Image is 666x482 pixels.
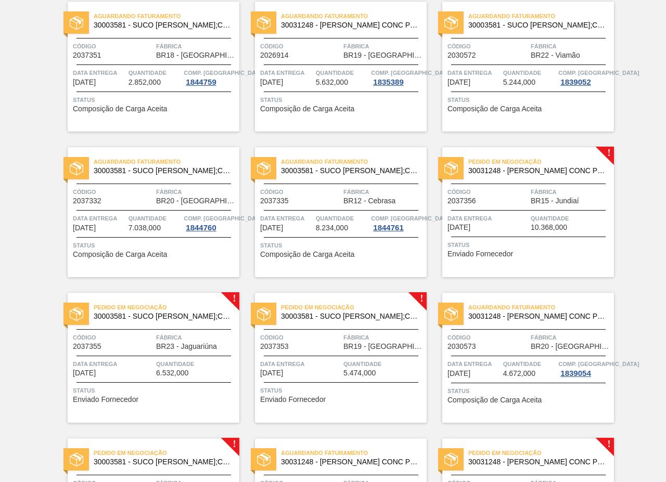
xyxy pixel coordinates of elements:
a: Comp. [GEOGRAPHIC_DATA]1844759 [184,68,237,86]
span: 30031248 - SUCO LARANJA CONC PRESV 63 5 KG [468,458,606,466]
span: Quantidade [503,359,556,369]
span: 06/10/2025 [260,79,283,86]
span: Fábrica [343,332,424,343]
span: BR12 - Cebrasa [343,197,395,205]
div: 1835389 [371,78,405,86]
div: 1844761 [371,224,405,232]
span: Comp. Carga [558,359,639,369]
span: Composição de Carga Aceita [260,251,354,258]
span: 5.632,000 [316,79,348,86]
span: Composição de Carga Aceita [260,105,354,113]
div: 1839052 [558,78,593,86]
span: Quantidade [531,213,611,224]
span: 30031248 - SUCO LARANJA CONC PRESV 63 5 KG [281,21,418,29]
span: 2.852,000 [129,79,161,86]
a: Comp. [GEOGRAPHIC_DATA]1835389 [371,68,424,86]
a: statusAguardando Faturamento30003581 - SUCO [PERSON_NAME];CLARIFIC.C/SO2;PEPSI;Código2037335Fábri... [239,147,427,277]
span: 2037355 [73,343,101,350]
span: 4.672,000 [503,370,535,377]
span: Status [73,95,237,105]
a: !statusPedido em Negociação30003581 - SUCO [PERSON_NAME];CLARIFIC.C/SO2;PEPSI;Código2037353Fábric... [239,293,427,423]
span: Comp. Carga [184,213,264,224]
span: Quantidade [316,213,369,224]
span: Data entrega [73,359,153,369]
span: Quantidade [316,68,369,78]
span: Data entrega [260,359,341,369]
span: 8.234,000 [316,224,348,232]
a: statusAguardando Faturamento30003581 - SUCO [PERSON_NAME];CLARIFIC.C/SO2;PEPSI;Código2030572Fábri... [427,2,614,132]
span: 30003581 - SUCO CONCENT LIMAO;CLARIFIC.C/SO2;PEPSI; [468,21,606,29]
a: Comp. [GEOGRAPHIC_DATA]1839054 [558,359,611,377]
span: Fábrica [531,187,611,197]
span: Quantidade [343,359,424,369]
span: Aguardando Faturamento [94,11,239,21]
span: 5.474,000 [343,369,376,377]
span: BR23 - Jaguariúna [156,343,217,350]
span: Código [260,187,341,197]
span: 2026914 [260,51,289,59]
span: Comp. Carga [558,68,639,78]
span: Composição de Carga Aceita [73,105,167,113]
span: 30003581 - SUCO CONCENT LIMAO;CLARIFIC.C/SO2;PEPSI; [94,167,231,175]
span: 30003581 - SUCO CONCENT LIMAO;CLARIFIC.C/SO2;PEPSI; [94,21,231,29]
img: status [257,16,271,30]
span: 30031248 - SUCO LARANJA CONC PRESV 63 5 KG [281,458,418,466]
span: 2037351 [73,51,101,59]
span: Código [73,332,153,343]
span: BR18 - Pernambuco [156,51,237,59]
span: Status [260,95,424,105]
span: Fábrica [343,187,424,197]
span: 6.532,000 [156,369,188,377]
span: Código [447,187,528,197]
span: 2030572 [447,51,476,59]
span: Fábrica [156,41,237,51]
span: Composição de Carga Aceita [447,396,542,404]
span: Quantidade [156,359,237,369]
span: Status [73,240,237,251]
a: !statusPedido em Negociação30003581 - SUCO [PERSON_NAME];CLARIFIC.C/SO2;PEPSI;Código2037355Fábric... [52,293,239,423]
span: Comp. Carga [184,68,264,78]
span: Composição de Carga Aceita [447,105,542,113]
span: 30003581 - SUCO CONCENT LIMAO;CLARIFIC.C/SO2;PEPSI; [281,167,418,175]
span: 09/10/2025 [73,224,96,232]
span: Enviado Fornecedor [73,396,138,403]
span: Pedido em Negociação [94,448,239,458]
span: Data entrega [447,359,501,369]
span: Quantidade [503,68,556,78]
span: 2037356 [447,197,476,205]
a: statusAguardando Faturamento30031248 - [PERSON_NAME] CONC PRESV 63 5 KGCódigo2026914FábricaBR19 -... [239,2,427,132]
span: BR19 - Nova Rio [343,343,424,350]
span: 15/10/2025 [260,369,283,377]
img: status [444,162,458,175]
span: Fábrica [531,332,611,343]
span: Enviado Fornecedor [447,250,513,258]
span: Status [447,240,611,250]
span: Fábrica [156,187,237,197]
span: Status [260,385,424,396]
span: Comp. Carga [371,213,452,224]
span: Quantidade [129,68,182,78]
span: 30003581 - SUCO CONCENT LIMAO;CLARIFIC.C/SO2;PEPSI; [281,312,418,320]
span: Pedido em Negociação [468,448,614,458]
span: Aguardando Faturamento [468,302,614,312]
span: Enviado Fornecedor [260,396,326,403]
span: BR19 - Nova Rio [343,51,424,59]
span: 2030573 [447,343,476,350]
span: 30003581 - SUCO CONCENT LIMAO;CLARIFIC.C/SO2;PEPSI; [94,312,231,320]
span: 30031248 - SUCO LARANJA CONC PRESV 63 5 KG [468,167,606,175]
span: Data entrega [447,213,528,224]
span: 30003581 - SUCO CONCENT LIMAO;CLARIFIC.C/SO2;PEPSI; [94,458,231,466]
div: 1844760 [184,224,218,232]
span: Data entrega [73,68,126,78]
img: status [70,307,83,321]
span: Aguardando Faturamento [281,157,427,167]
span: Status [260,240,424,251]
span: BR22 - Viamão [531,51,580,59]
span: Quantidade [129,213,182,224]
a: !statusPedido em Negociação30031248 - [PERSON_NAME] CONC PRESV 63 5 KGCódigo2037356FábricaBR15 - ... [427,147,614,277]
span: 08/10/2025 [447,79,470,86]
span: Aguardando Faturamento [468,11,614,21]
span: 2037332 [73,197,101,205]
img: status [444,16,458,30]
span: Aguardando Faturamento [281,448,427,458]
